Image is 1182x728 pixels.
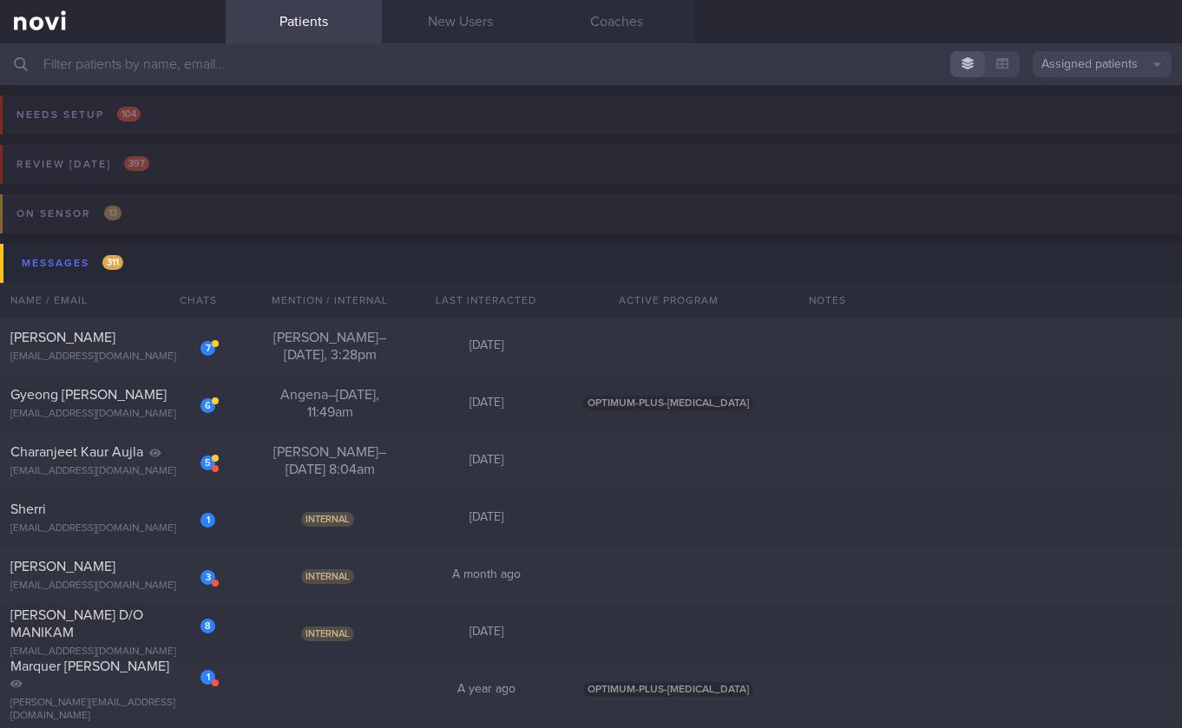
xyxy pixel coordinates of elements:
div: [PERSON_NAME] – [DATE], 3:28pm [252,329,408,364]
span: 13 [104,206,121,220]
span: Charanjeet Kaur Aujla [10,445,143,459]
div: [EMAIL_ADDRESS][DOMAIN_NAME] [10,351,215,364]
div: [PERSON_NAME] – [DATE] 8:04am [252,443,408,478]
div: [EMAIL_ADDRESS][DOMAIN_NAME] [10,580,215,593]
span: Internal [301,569,354,584]
div: 3 [200,570,215,585]
div: Notes [798,283,1182,318]
span: Internal [301,512,354,527]
button: Assigned patients [1033,51,1172,77]
div: Active Program [564,283,772,318]
div: [DATE] [408,453,564,469]
span: 311 [102,255,123,270]
div: [PERSON_NAME][EMAIL_ADDRESS][DOMAIN_NAME] [10,697,215,723]
div: [EMAIL_ADDRESS][DOMAIN_NAME] [10,408,215,421]
div: A year ago [408,682,564,698]
div: Angena – [DATE], 11:49am [252,386,408,421]
span: OPTIMUM-PLUS-[MEDICAL_DATA] [583,682,753,697]
div: [DATE] [408,510,564,526]
span: OPTIMUM-PLUS-[MEDICAL_DATA] [583,396,753,410]
div: Mention / Internal [252,283,408,318]
span: 397 [124,156,149,171]
div: 1 [200,670,215,685]
div: Last Interacted [408,283,564,318]
div: On sensor [12,202,126,226]
div: [EMAIL_ADDRESS][DOMAIN_NAME] [10,646,215,659]
span: Internal [301,626,354,641]
span: Sherri [10,502,46,516]
div: A month ago [408,567,564,583]
div: Messages [17,252,128,275]
span: Marquer [PERSON_NAME] [10,659,169,673]
span: [PERSON_NAME] D/O MANIKAM [10,608,143,639]
span: Gyeong [PERSON_NAME] [10,388,167,402]
div: 7 [200,341,215,356]
div: 5 [200,456,215,470]
div: 8 [200,619,215,633]
div: [EMAIL_ADDRESS][DOMAIN_NAME] [10,522,215,535]
div: 6 [200,398,215,413]
div: Chats [156,283,226,318]
span: [PERSON_NAME] [10,560,115,574]
div: Needs setup [12,103,145,127]
span: [PERSON_NAME] [10,331,115,344]
div: 1 [200,513,215,528]
div: [DATE] [408,625,564,640]
div: [EMAIL_ADDRESS][DOMAIN_NAME] [10,465,215,478]
div: Review [DATE] [12,153,154,176]
div: [DATE] [408,338,564,354]
div: [DATE] [408,396,564,411]
span: 104 [117,107,141,121]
